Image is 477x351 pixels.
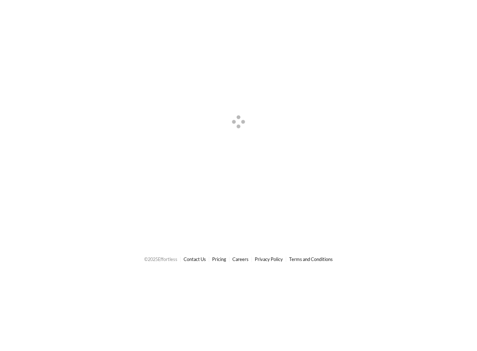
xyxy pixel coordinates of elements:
[212,256,226,262] a: Pricing
[184,256,206,262] a: Contact Us
[255,256,283,262] a: Privacy Policy
[232,256,249,262] a: Careers
[289,256,333,262] a: Terms and Conditions
[144,256,177,262] span: © 2025 Effortless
